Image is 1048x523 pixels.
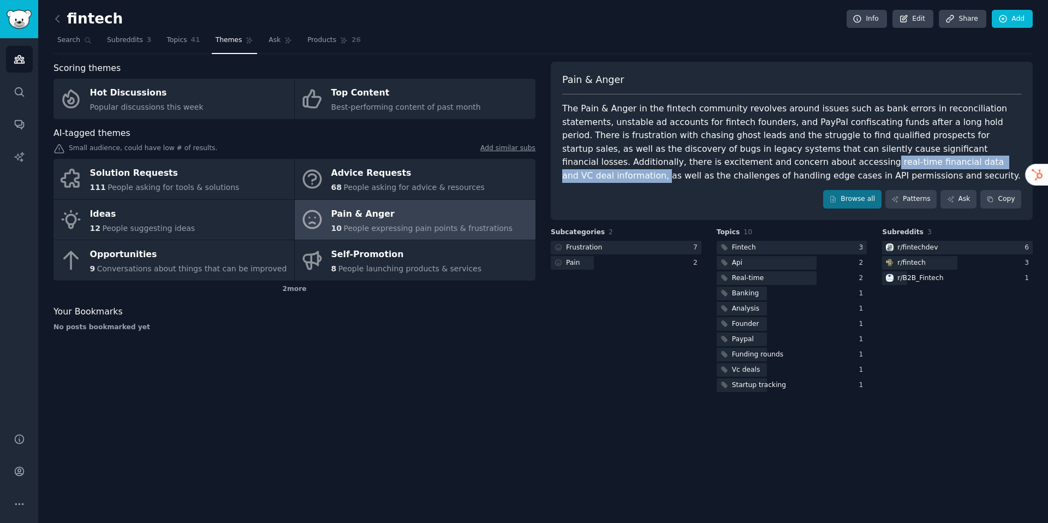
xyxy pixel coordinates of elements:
a: Ask [940,190,976,209]
div: 1 [859,304,867,314]
div: Pain [566,258,580,268]
span: People expressing pain points & frustrations [343,224,513,233]
button: Copy [980,190,1021,209]
div: Small audience, could have low # of results. [53,144,535,155]
div: r/ B2B_Fintech [897,274,943,283]
div: 2 more [53,281,535,298]
div: 1 [859,289,867,299]
a: Frustration7 [551,241,701,254]
div: Advice Requests [331,165,485,182]
span: 3 [147,35,152,45]
span: People suggesting ideas [102,224,195,233]
div: Pain & Anger [331,205,513,223]
a: fintechdevr/fintechdev6 [882,241,1033,254]
div: r/ fintech [897,258,926,268]
a: Top ContentBest-performing content of past month [295,79,535,119]
div: The Pain & Anger in the fintech community revolves around issues such as bank errors in reconcili... [562,102,1021,182]
a: Patterns [885,190,937,209]
a: Pain2 [551,256,701,270]
div: 7 [693,243,701,253]
span: Pain & Anger [562,73,624,87]
div: Startup tracking [732,381,786,390]
span: People launching products & services [338,264,481,273]
div: Self-Promotion [331,246,482,264]
span: AI-tagged themes [53,127,130,140]
a: Pain & Anger10People expressing pain points & frustrations [295,200,535,240]
span: Your Bookmarks [53,305,123,319]
a: Browse all [823,190,882,209]
span: 8 [331,264,337,273]
a: Hot DiscussionsPopular discussions this week [53,79,294,119]
span: Topics [166,35,187,45]
div: 1 [859,365,867,375]
a: Add similar subs [480,144,535,155]
div: 1 [859,319,867,329]
div: Fintech [732,243,756,253]
span: People asking for advice & resources [343,183,484,192]
a: Info [847,10,887,28]
span: 26 [352,35,361,45]
span: 9 [90,264,96,273]
img: fintech [886,259,894,266]
a: Opportunities9Conversations about things that can be improved [53,240,294,281]
div: 1 [859,381,867,390]
a: B2B_Fintechr/B2B_Fintech1 [882,271,1033,285]
span: 10 [331,224,342,233]
span: 10 [743,228,752,236]
span: 12 [90,224,100,233]
a: Real-time2 [717,271,867,285]
div: 2 [859,274,867,283]
a: Edit [892,10,933,28]
a: Fintech3 [717,241,867,254]
a: Add [992,10,1033,28]
a: Analysis1 [717,302,867,316]
div: 1 [1025,274,1033,283]
a: Search [53,32,96,54]
span: Subreddits [882,228,924,237]
div: Paypal [732,335,754,344]
img: B2B_Fintech [886,274,894,282]
div: Banking [732,289,759,299]
span: Subcategories [551,228,605,237]
a: Advice Requests68People asking for advice & resources [295,159,535,199]
span: Subreddits [107,35,143,45]
a: Ideas12People suggesting ideas [53,200,294,240]
span: Themes [216,35,242,45]
div: Real-time [732,274,764,283]
div: r/ fintechdev [897,243,938,253]
span: 111 [90,183,106,192]
div: Funding rounds [732,350,783,360]
span: Conversations about things that can be improved [97,264,287,273]
div: Top Content [331,85,481,102]
div: Ideas [90,205,195,223]
div: Api [732,258,743,268]
div: No posts bookmarked yet [53,323,535,332]
div: 1 [859,350,867,360]
span: Scoring themes [53,62,121,75]
span: Ask [269,35,281,45]
a: Startup tracking1 [717,378,867,392]
span: 41 [191,35,200,45]
a: Solution Requests111People asking for tools & solutions [53,159,294,199]
a: fintechr/fintech3 [882,256,1033,270]
h2: fintech [53,10,123,28]
div: Opportunities [90,246,287,264]
span: Best-performing content of past month [331,103,481,111]
a: Subreddits3 [103,32,155,54]
a: Products26 [303,32,365,54]
a: Topics41 [163,32,204,54]
div: Analysis [732,304,759,314]
div: 1 [859,335,867,344]
a: Banking1 [717,287,867,300]
a: Vc deals1 [717,363,867,377]
span: 2 [609,228,613,236]
span: Products [307,35,336,45]
span: 68 [331,183,342,192]
span: Popular discussions this week [90,103,204,111]
a: Ask [265,32,296,54]
div: Vc deals [732,365,760,375]
div: 3 [859,243,867,253]
span: People asking for tools & solutions [108,183,239,192]
a: Share [939,10,986,28]
a: Themes [212,32,258,54]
